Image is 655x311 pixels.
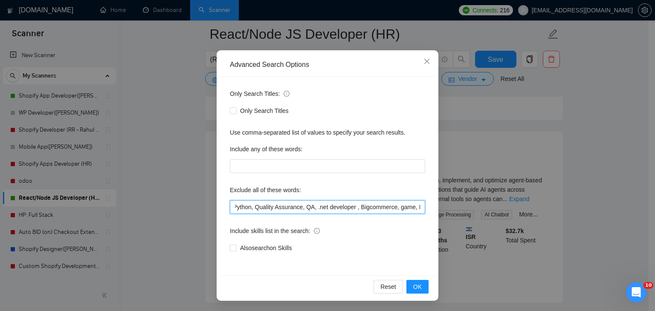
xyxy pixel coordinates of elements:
[314,228,320,234] span: info-circle
[374,280,403,294] button: Reset
[380,282,396,291] span: Reset
[284,91,290,97] span: info-circle
[230,183,301,197] label: Exclude all of these words:
[413,282,422,291] span: OK
[230,89,290,98] span: Only Search Titles:
[643,282,653,289] span: 10
[415,50,438,73] button: Close
[230,128,425,137] div: Use comma-separated list of values to specify your search results.
[237,106,292,115] span: Only Search Titles
[406,280,429,294] button: OK
[230,60,425,69] div: Advanced Search Options
[237,243,295,253] span: Also search on Skills
[230,226,320,236] span: Include skills list in the search:
[423,58,430,65] span: close
[626,282,646,302] iframe: Intercom live chat
[230,142,302,156] label: Include any of these words:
